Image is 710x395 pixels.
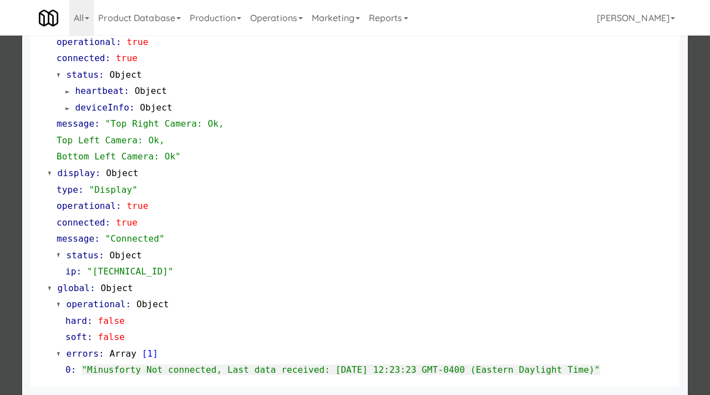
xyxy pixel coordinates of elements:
span: type [57,184,78,195]
span: Object [109,69,141,80]
span: connected [57,53,105,63]
span: status [67,250,99,261]
span: "Top Right Camera: Ok, Top Left Camera: Ok, Bottom Left Camera: Ok" [57,118,224,162]
span: : [87,316,93,326]
span: message [57,118,94,129]
span: : [78,184,84,195]
span: false [98,316,125,326]
span: 1 [148,348,153,359]
span: : [71,364,77,375]
span: operational [67,299,126,309]
span: : [105,217,111,228]
span: : [76,266,82,277]
span: : [126,299,131,309]
span: Object [106,168,138,178]
span: Object [109,250,141,261]
span: 0 [65,364,71,375]
span: heartbeat [75,86,124,96]
span: : [116,201,121,211]
span: Object [135,86,167,96]
span: : [116,37,121,47]
span: deviceInfo [75,102,129,113]
span: : [99,250,104,261]
span: : [124,86,129,96]
span: : [129,102,135,113]
span: soft [65,332,87,342]
span: operational [57,201,116,211]
span: status [67,69,99,80]
span: : [99,69,104,80]
span: "[TECHNICAL_ID]" [87,266,174,277]
span: : [87,332,93,342]
img: Micromart [39,8,58,28]
span: false [98,332,125,342]
span: Object [136,299,169,309]
span: ip [65,266,76,277]
span: operational [57,37,116,47]
span: [ [142,348,148,359]
span: : [94,118,100,129]
span: Object [100,283,133,293]
span: true [116,217,138,228]
span: Object [140,102,172,113]
span: message [57,233,94,244]
span: ] [153,348,158,359]
span: "Connected" [105,233,165,244]
span: hard [65,316,87,326]
span: : [105,53,111,63]
span: : [90,283,95,293]
span: "Minusforty Not connected, Last data received: [DATE] 12:23:23 GMT-0400 (Eastern Daylight Time)" [82,364,600,375]
span: true [116,53,138,63]
span: : [95,168,101,178]
span: global [58,283,90,293]
span: : [94,233,100,244]
span: connected [57,217,105,228]
span: : [99,348,104,359]
span: true [127,37,149,47]
span: display [58,168,95,178]
span: errors [67,348,99,359]
span: true [127,201,149,211]
span: "Display" [89,184,138,195]
span: Array [109,348,136,359]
